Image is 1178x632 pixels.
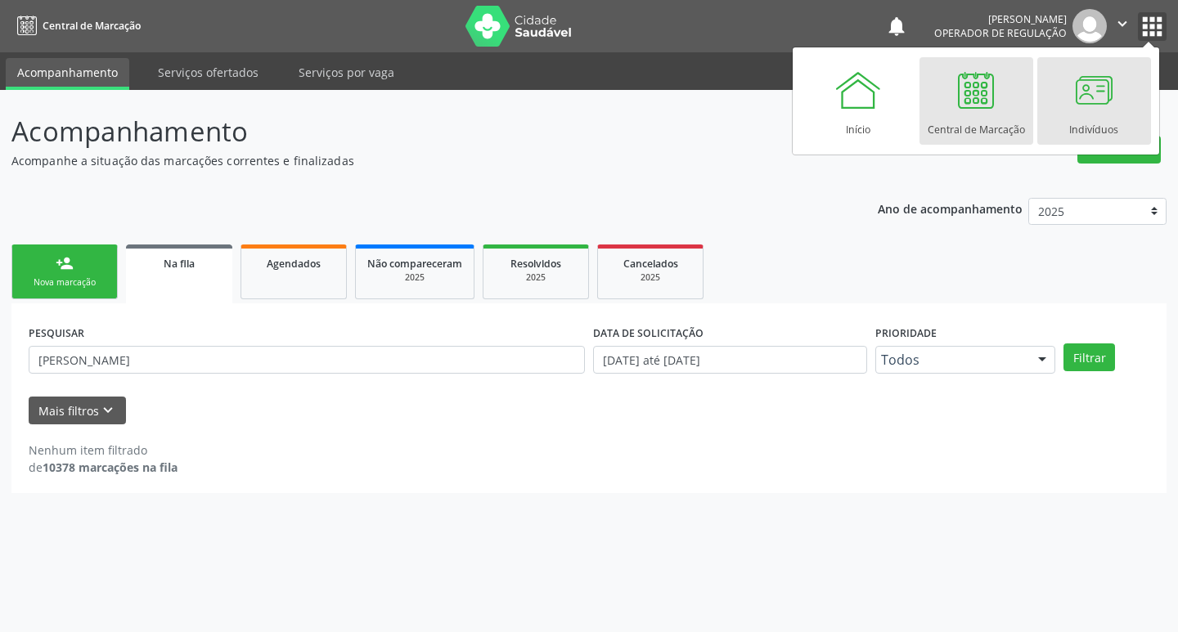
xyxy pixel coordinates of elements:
button:  [1107,9,1138,43]
div: 2025 [367,271,462,284]
div: Nenhum item filtrado [29,442,178,459]
button: Mais filtroskeyboard_arrow_down [29,397,126,425]
a: Serviços por vaga [287,58,406,87]
input: Nome, CNS [29,346,585,374]
span: Não compareceram [367,257,462,271]
p: Acompanhe a situação das marcações correntes e finalizadas [11,152,820,169]
p: Acompanhamento [11,111,820,152]
div: de [29,459,178,476]
img: img [1072,9,1107,43]
label: DATA DE SOLICITAÇÃO [593,320,704,346]
p: Ano de acompanhamento [878,198,1023,218]
span: Agendados [267,257,321,271]
a: Indivíduos [1037,57,1151,145]
a: Serviços ofertados [146,58,270,87]
span: Cancelados [623,257,678,271]
div: 2025 [609,271,691,284]
div: Nova marcação [24,276,106,289]
span: Central de Marcação [43,19,141,33]
i:  [1113,15,1131,33]
button: Filtrar [1063,343,1115,371]
button: notifications [885,15,908,38]
div: [PERSON_NAME] [934,12,1067,26]
strong: 10378 marcações na fila [43,459,178,475]
span: Resolvidos [510,257,561,271]
span: Operador de regulação [934,26,1067,40]
div: person_add [56,254,74,272]
input: Selecione um intervalo [593,346,867,374]
i: keyboard_arrow_down [99,401,117,419]
span: Na fila [164,257,195,271]
a: Acompanhamento [6,58,129,90]
a: Início [802,57,915,145]
div: 2025 [495,271,577,284]
label: Prioridade [875,320,937,346]
span: Todos [881,352,1022,368]
label: PESQUISAR [29,320,84,346]
a: Central de Marcação [11,12,141,39]
a: Central de Marcação [919,57,1033,145]
button: apps [1138,12,1167,41]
